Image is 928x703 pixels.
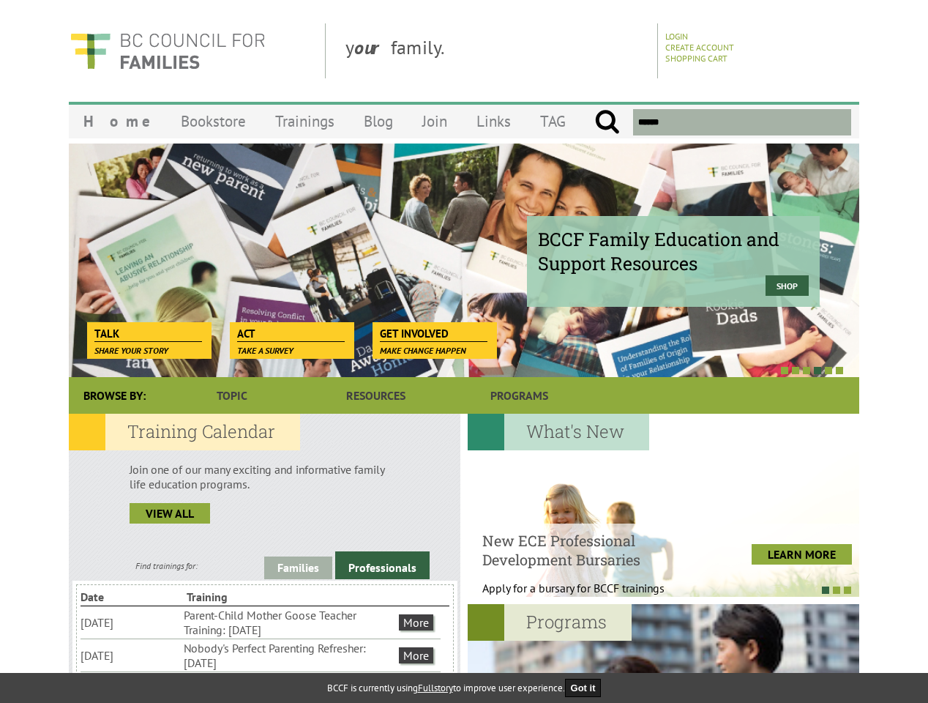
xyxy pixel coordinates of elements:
a: More [399,647,433,663]
a: Professionals [335,551,430,579]
h2: Programs [468,604,632,641]
a: Act Take a survey [230,322,352,343]
a: Families [264,557,332,579]
span: Take a survey [237,345,293,356]
img: BC Council for FAMILIES [69,23,266,78]
li: [DATE] [81,647,181,664]
span: Talk [94,326,202,342]
div: Browse By: [69,377,160,414]
a: Blog [349,104,408,138]
span: Get Involved [380,326,487,342]
a: More [399,614,433,631]
a: Shop [766,275,809,296]
li: Date [81,588,184,606]
h2: What's New [468,414,649,450]
p: Join one of our many exciting and informative family life education programs. [130,462,400,491]
h2: Training Calendar [69,414,300,450]
a: Trainings [261,104,349,138]
li: Parent-Child Mother Goose Teacher Training: [DATE] [184,606,396,639]
a: Links [462,104,525,138]
span: Share your story [94,345,168,356]
div: y family. [334,23,658,78]
button: Got it [565,679,602,697]
a: view all [130,503,210,524]
a: Topic [160,377,304,414]
a: Bookstore [166,104,261,138]
a: Login [665,31,688,42]
a: Fullstory [418,682,453,694]
a: Get Involved Make change happen [373,322,495,343]
li: Nobody's Perfect Parenting Refresher: [DATE] [184,639,396,672]
div: Find trainings for: [69,560,264,571]
a: Talk Share your story [87,322,209,343]
a: Create Account [665,42,734,53]
a: Shopping Cart [665,53,727,64]
span: BCCF Family Education and Support Resources [538,227,809,275]
li: [DATE] [81,614,181,631]
a: Resources [304,377,447,414]
a: Home [69,104,166,138]
input: Submit [594,109,620,135]
span: Make change happen [380,345,466,356]
p: Apply for a bursary for BCCF trainings West... [482,581,701,610]
a: Programs [448,377,591,414]
a: TAG [525,104,580,138]
span: Act [237,326,345,342]
h4: New ECE Professional Development Bursaries [482,531,701,569]
li: Training [187,588,290,606]
a: Join [408,104,462,138]
strong: our [354,35,391,59]
a: LEARN MORE [752,544,852,565]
